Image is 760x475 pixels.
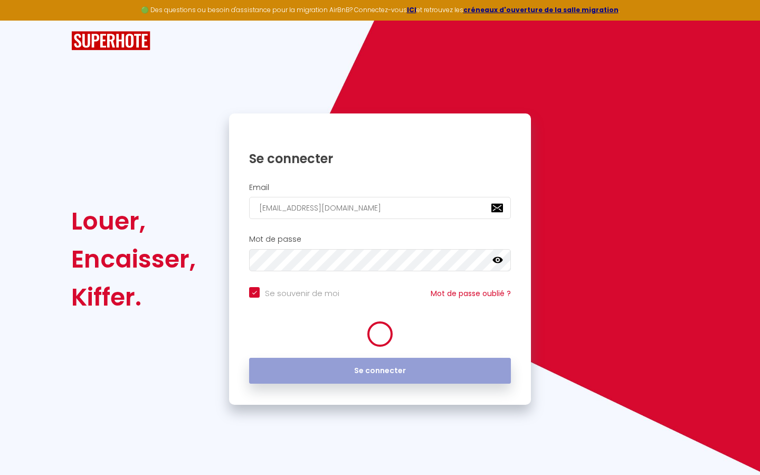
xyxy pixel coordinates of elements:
h1: Se connecter [249,150,511,167]
img: SuperHote logo [71,31,150,51]
input: Ton Email [249,197,511,219]
div: Encaisser, [71,240,196,278]
a: Mot de passe oublié ? [431,288,511,299]
div: Louer, [71,202,196,240]
button: Se connecter [249,358,511,384]
h2: Email [249,183,511,192]
h2: Mot de passe [249,235,511,244]
a: ICI [407,5,416,14]
a: créneaux d'ouverture de la salle migration [463,5,619,14]
button: Ouvrir le widget de chat LiveChat [8,4,40,36]
div: Kiffer. [71,278,196,316]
